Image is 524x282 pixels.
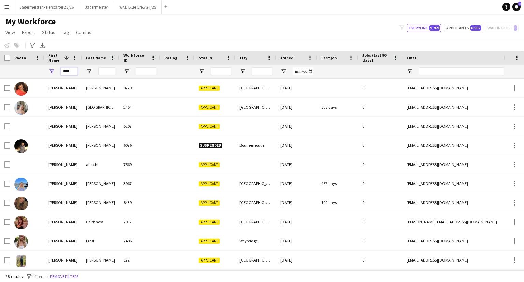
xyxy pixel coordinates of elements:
div: [PERSON_NAME] [44,231,82,250]
img: Sarah Silva Bettencourt [14,139,28,153]
div: [DATE] [276,231,317,250]
span: Status [42,29,55,36]
span: 3 [518,2,521,6]
div: [GEOGRAPHIC_DATA] [235,98,276,116]
span: Applicant [199,181,220,186]
img: Sarah Cahill [14,82,28,96]
div: [PERSON_NAME] [82,251,119,269]
a: Comms [73,28,94,37]
div: 0 [358,174,403,193]
input: First Name Filter Input [61,67,78,75]
div: Weybridge [235,231,276,250]
span: 9,769 [429,25,440,31]
div: 0 [358,251,403,269]
div: [DATE] [276,251,317,269]
div: [GEOGRAPHIC_DATA] [235,212,276,231]
div: [DATE] [276,117,317,136]
button: Open Filter Menu [199,68,205,74]
div: [DATE] [276,155,317,174]
span: City [239,55,247,60]
div: [PERSON_NAME] [82,136,119,155]
img: Sarah Caithness [14,216,28,229]
button: Open Filter Menu [407,68,413,74]
input: Joined Filter Input [293,67,313,75]
div: [GEOGRAPHIC_DATA] [235,251,276,269]
button: Everyone9,769 [407,24,441,32]
button: Open Filter Menu [239,68,246,74]
span: Applicant [199,239,220,244]
span: Last job [321,55,337,60]
div: 3967 [119,174,160,193]
span: Applicant [199,220,220,225]
div: [PERSON_NAME] [44,98,82,116]
div: [DATE] [276,98,317,116]
div: [DATE] [276,136,317,155]
div: 0 [358,98,403,116]
div: 6076 [119,136,160,155]
button: Applicants8,987 [444,24,482,32]
span: Email [407,55,418,60]
div: [PERSON_NAME] [82,193,119,212]
button: Open Filter Menu [123,68,130,74]
span: 8,987 [470,25,481,31]
div: 505 days [317,98,358,116]
img: Sarah Ginty [14,254,28,268]
img: Sarah Bokor-Ingram [14,197,28,210]
app-action-btn: Advanced filters [28,41,37,50]
img: Sarah Frost [14,235,28,249]
div: 8439 [119,193,160,212]
span: View [5,29,15,36]
span: Suspended [199,143,222,148]
div: Frost [82,231,119,250]
div: [DATE] [276,79,317,97]
img: Sarah Durham [14,101,28,115]
span: Rating [164,55,177,60]
img: Sarah Armstrong [14,178,28,191]
button: Open Filter Menu [86,68,92,74]
div: [DATE] [276,212,317,231]
span: First Name [48,53,61,63]
div: 172 [119,251,160,269]
input: Last Name Filter Input [98,67,115,75]
span: Applicant [199,258,220,263]
div: [GEOGRAPHIC_DATA] [235,174,276,193]
button: Jägermeister [79,0,114,14]
app-action-btn: Export XLSX [38,41,46,50]
input: Workforce ID Filter Input [136,67,156,75]
div: 0 [358,79,403,97]
div: Bournemouth [235,136,276,155]
span: Applicant [199,162,220,167]
div: [GEOGRAPHIC_DATA] [235,79,276,97]
button: Remove filters [49,273,80,280]
div: [GEOGRAPHIC_DATA] [82,98,119,116]
div: 5207 [119,117,160,136]
span: Applicant [199,86,220,91]
a: Status [39,28,58,37]
button: Open Filter Menu [280,68,287,74]
div: [PERSON_NAME] [44,251,82,269]
div: [PERSON_NAME] [82,174,119,193]
div: 467 days [317,174,358,193]
div: [PERSON_NAME] [82,117,119,136]
div: [DATE] [276,174,317,193]
a: View [3,28,18,37]
div: [DATE] [276,193,317,212]
span: Photo [14,55,26,60]
span: Applicant [199,200,220,206]
a: 3 [512,3,521,11]
span: Joined [280,55,294,60]
span: Applicant [199,124,220,129]
div: alorchi [82,155,119,174]
span: Tag [62,29,69,36]
button: Jägermeister Feierstarter 25/26 [14,0,79,14]
input: Status Filter Input [211,67,231,75]
div: 7486 [119,231,160,250]
div: 0 [358,155,403,174]
span: Workforce ID [123,53,148,63]
span: Comms [76,29,91,36]
span: Export [22,29,35,36]
div: 0 [358,117,403,136]
div: [GEOGRAPHIC_DATA] [235,193,276,212]
div: 0 [358,212,403,231]
div: [PERSON_NAME] [44,212,82,231]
